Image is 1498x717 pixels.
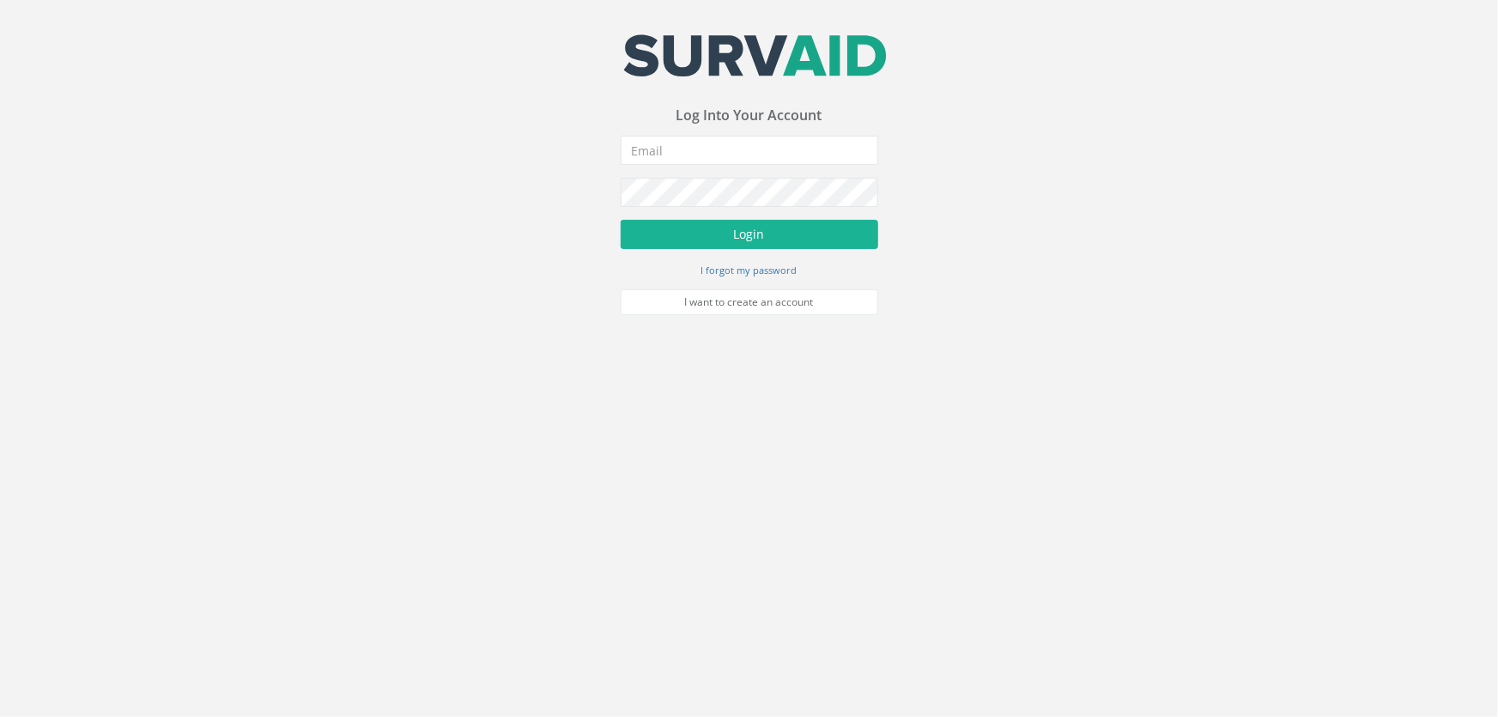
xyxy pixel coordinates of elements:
[701,264,798,276] small: I forgot my password
[621,289,878,315] a: I want to create an account
[621,108,878,124] h3: Log Into Your Account
[701,262,798,277] a: I forgot my password
[621,220,878,249] button: Login
[621,136,878,165] input: Email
